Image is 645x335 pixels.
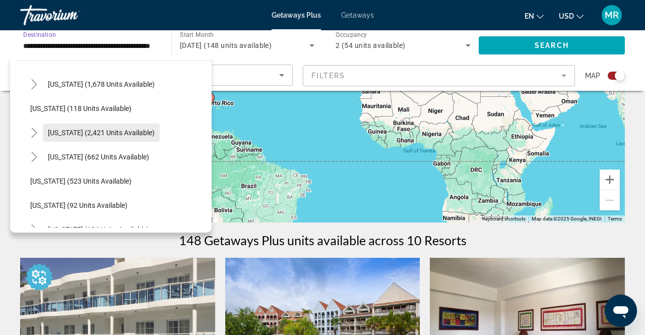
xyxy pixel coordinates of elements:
iframe: Button to launch messaging window [605,295,637,327]
button: Toggle Missouri (1,678 units available) [25,76,43,93]
button: [US_STATE] (118 units available) [25,99,212,118]
button: Toggle Nevada (2,421 units available) [25,124,43,142]
span: [US_STATE] (1,678 units available) [48,80,155,88]
a: Terms (opens in new tab) [608,216,622,221]
span: Map data ©2025 Google, INEGI [532,216,602,221]
a: Getaways Plus [272,11,321,19]
span: [US_STATE] (118 units available) [30,104,132,113]
button: Change currency [559,9,584,23]
span: Destination [23,31,56,38]
span: 2 (54 units available) [336,41,406,49]
button: Keyboard shortcuts [482,215,526,222]
span: MR [605,10,619,20]
button: Toggle New York (106 units available) [25,221,43,239]
button: Zoom in [600,170,620,190]
button: Change language [525,9,544,23]
button: Toggle New Hampshire (662 units available) [25,148,43,166]
a: Getaways [341,11,374,19]
span: Map [585,69,600,83]
button: [US_STATE] (1,678 units available) [43,75,160,93]
a: Travorium [20,2,121,28]
span: Start Month [180,31,214,38]
span: Search [535,41,569,49]
span: [US_STATE] (523 units available) [30,177,132,185]
button: [US_STATE] (92 units available) [25,196,212,214]
button: [US_STATE] (2,421 units available) [43,124,160,142]
span: en [525,12,534,20]
button: [US_STATE] (523 units available) [25,172,212,190]
mat-select: Sort by [29,69,284,81]
span: Occupancy [336,31,367,38]
button: Zoom out [600,190,620,210]
button: [US_STATE] (106 units available) [43,220,154,239]
button: Search [479,36,625,54]
span: [US_STATE] (2,421 units available) [48,129,155,137]
button: Filter [303,65,575,87]
span: [US_STATE] (106 units available) [48,226,149,234]
span: USD [559,12,574,20]
button: User Menu [599,5,625,26]
h1: 148 Getaways Plus units available across 10 Resorts [179,233,467,248]
span: [US_STATE] (662 units available) [48,153,149,161]
button: [US_STATE] (662 units available) [43,148,154,166]
span: [DATE] (148 units available) [180,41,272,49]
span: [US_STATE] (92 units available) [30,201,127,209]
